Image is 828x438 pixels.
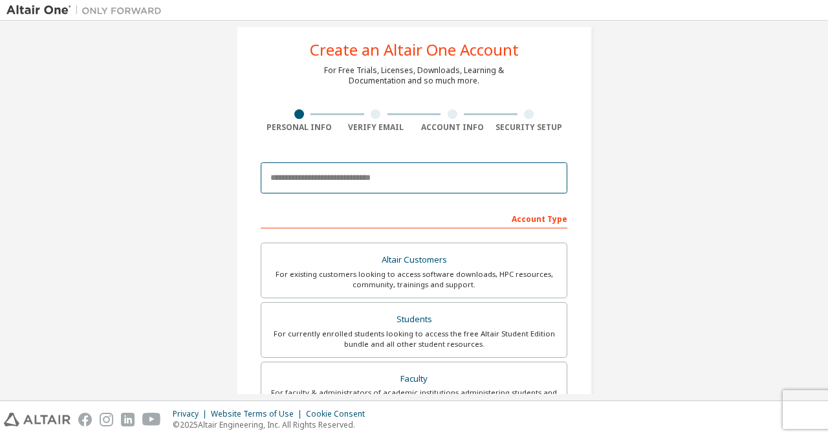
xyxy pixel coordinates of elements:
[491,122,568,133] div: Security Setup
[338,122,415,133] div: Verify Email
[269,251,559,269] div: Altair Customers
[173,419,373,430] p: © 2025 Altair Engineering, Inc. All Rights Reserved.
[269,370,559,388] div: Faculty
[261,122,338,133] div: Personal Info
[269,311,559,329] div: Students
[269,269,559,290] div: For existing customers looking to access software downloads, HPC resources, community, trainings ...
[100,413,113,426] img: instagram.svg
[211,409,306,419] div: Website Terms of Use
[142,413,161,426] img: youtube.svg
[261,208,567,228] div: Account Type
[173,409,211,419] div: Privacy
[306,409,373,419] div: Cookie Consent
[78,413,92,426] img: facebook.svg
[269,388,559,408] div: For faculty & administrators of academic institutions administering students and accessing softwa...
[414,122,491,133] div: Account Info
[6,4,168,17] img: Altair One
[4,413,71,426] img: altair_logo.svg
[310,42,519,58] div: Create an Altair One Account
[324,65,504,86] div: For Free Trials, Licenses, Downloads, Learning & Documentation and so much more.
[269,329,559,349] div: For currently enrolled students looking to access the free Altair Student Edition bundle and all ...
[121,413,135,426] img: linkedin.svg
